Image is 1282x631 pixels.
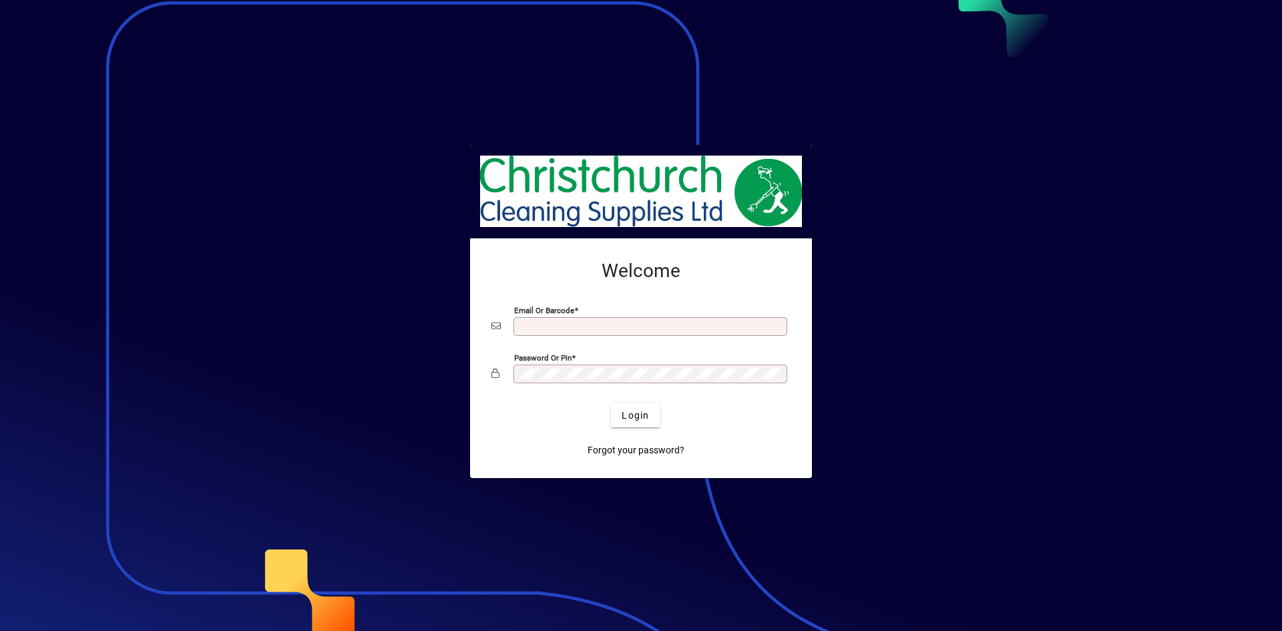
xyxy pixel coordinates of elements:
[588,443,684,457] span: Forgot your password?
[514,306,574,315] mat-label: Email or Barcode
[611,403,660,427] button: Login
[514,353,572,363] mat-label: Password or Pin
[491,260,791,282] h2: Welcome
[622,409,649,423] span: Login
[582,438,690,462] a: Forgot your password?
